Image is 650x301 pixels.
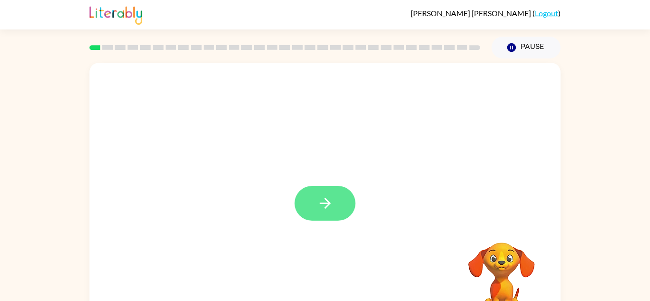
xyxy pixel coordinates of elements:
[411,9,561,18] div: ( )
[535,9,558,18] a: Logout
[492,37,561,58] button: Pause
[89,4,142,25] img: Literably
[411,9,532,18] span: [PERSON_NAME] [PERSON_NAME]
